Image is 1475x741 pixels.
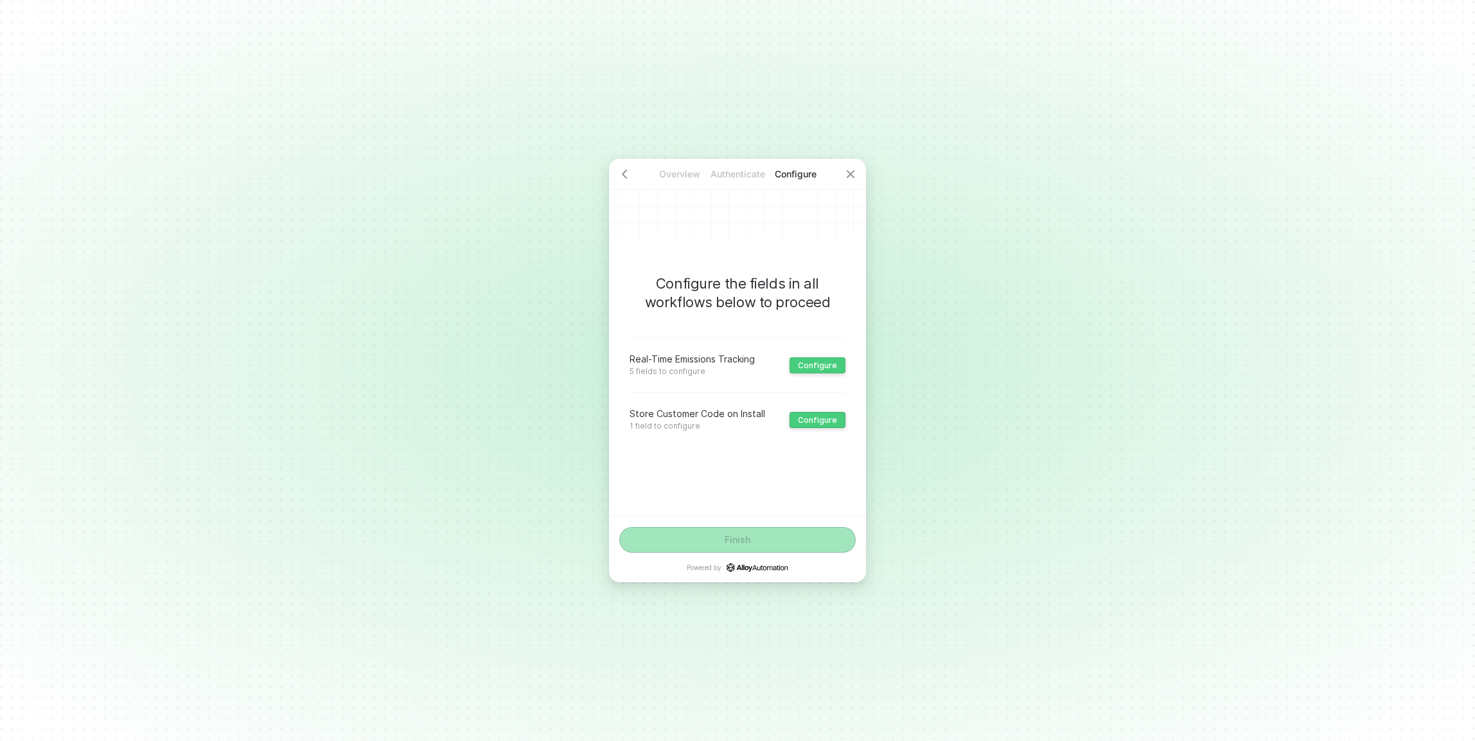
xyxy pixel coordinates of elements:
button: Configure [790,357,845,373]
p: 5 fields to configure [630,366,755,377]
span: icon-close [845,169,856,179]
p: Powered by [687,563,788,572]
div: Configure [798,361,837,370]
p: Real-Time Emissions Tracking [630,353,755,365]
p: Configure the fields in all workflows below to proceed [630,274,845,312]
button: Configure [790,412,845,428]
a: icon-success [727,563,788,572]
p: Configure [766,168,824,181]
span: icon-arrow-left [619,169,630,179]
div: Configure [798,415,837,425]
p: Authenticate [709,168,766,181]
p: Overview [651,168,709,181]
button: Finish [619,527,856,553]
p: Store Customer Code on Install [630,408,765,420]
p: 1 field to configure [630,421,765,431]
